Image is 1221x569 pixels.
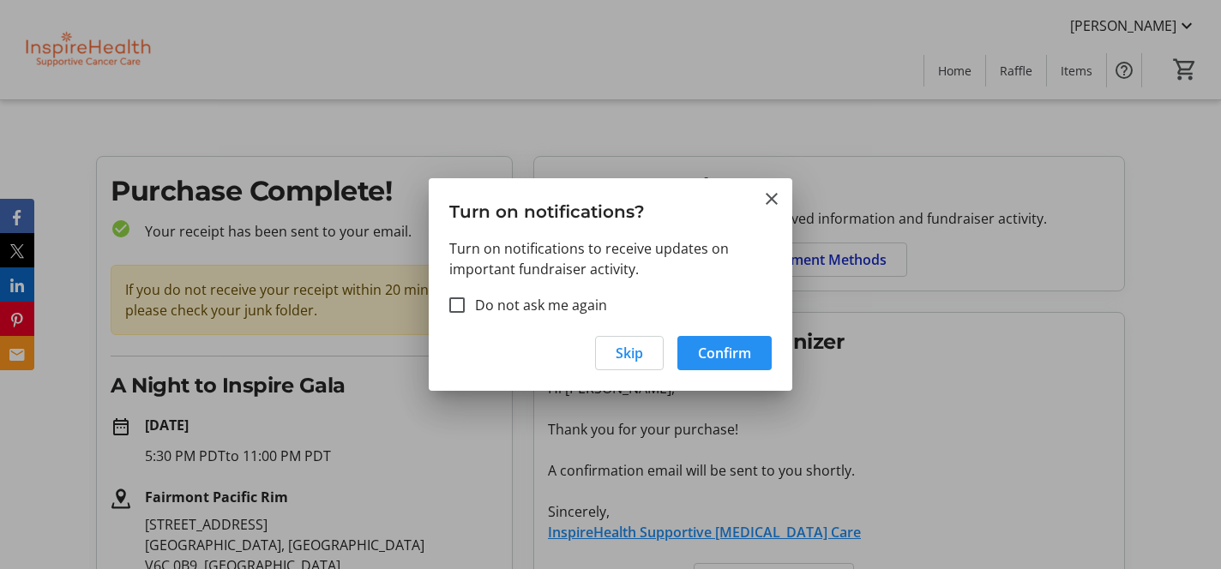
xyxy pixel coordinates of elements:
[677,336,772,370] button: Confirm
[449,238,772,279] p: Turn on notifications to receive updates on important fundraiser activity.
[429,178,792,237] h3: Turn on notifications?
[595,336,664,370] button: Skip
[698,343,751,363] span: Confirm
[761,189,782,209] button: Close
[465,295,607,315] label: Do not ask me again
[616,343,643,363] span: Skip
